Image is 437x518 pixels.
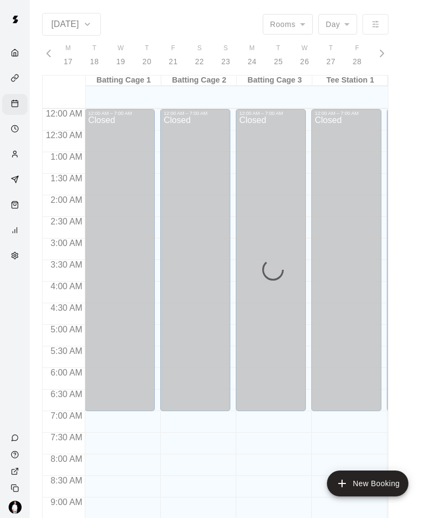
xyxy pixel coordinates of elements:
span: 1:30 AM [48,174,85,183]
div: Closed [239,116,303,415]
div: Batting Cage 2 [161,76,237,86]
span: 6:00 AM [48,368,85,377]
span: S [223,43,228,54]
button: add [327,471,408,496]
span: T [145,43,149,54]
a: View public page [2,463,30,480]
span: W [118,43,124,54]
a: Visit help center [2,446,30,463]
img: Swift logo [4,9,26,30]
span: 3:00 AM [48,238,85,248]
p: 25 [274,56,283,67]
span: T [276,43,281,54]
button: M17 [55,40,81,71]
span: T [92,43,97,54]
button: W19 [107,40,134,71]
span: 1:00 AM [48,152,85,161]
div: 12:00 AM – 7:00 AM [239,111,303,116]
p: 20 [142,56,152,67]
div: Closed [88,116,152,415]
button: T27 [318,40,344,71]
button: T18 [81,40,108,71]
button: S22 [187,40,213,71]
button: F21 [160,40,187,71]
span: 7:30 AM [48,433,85,442]
p: 23 [221,56,230,67]
span: 7:00 AM [48,411,85,420]
button: M24 [239,40,265,71]
span: 9:00 AM [48,497,85,507]
span: 8:30 AM [48,476,85,485]
span: 5:00 AM [48,325,85,334]
span: F [171,43,175,54]
span: F [355,43,359,54]
button: S23 [213,40,239,71]
span: 3:30 AM [48,260,85,269]
span: 12:00 AM [43,109,85,118]
div: Batting Cage 1 [86,76,161,86]
div: Closed [315,116,378,415]
div: 12:00 AM – 7:00 AM [88,111,152,116]
div: 12:00 AM – 7:00 AM: Closed [236,109,306,411]
span: 2:30 AM [48,217,85,226]
div: 12:00 AM – 7:00 AM: Closed [311,109,381,411]
span: 6:30 AM [48,390,85,399]
p: 22 [195,56,204,67]
p: 28 [353,56,362,67]
span: M [65,43,71,54]
p: 17 [64,56,73,67]
a: Contact Us [2,430,30,446]
div: 12:00 AM – 7:00 AM: Closed [160,109,230,411]
span: T [329,43,333,54]
img: Travis Hamilton [9,501,22,514]
div: Copy public page link [2,480,30,496]
div: Tee Station 1 [312,76,388,86]
p: 21 [169,56,178,67]
button: W26 [291,40,318,71]
span: S [197,43,202,54]
span: W [302,43,308,54]
div: 12:00 AM – 7:00 AM [163,111,227,116]
button: T20 [134,40,160,71]
span: 2:00 AM [48,195,85,205]
p: 24 [248,56,257,67]
span: 8:00 AM [48,454,85,464]
span: 5:30 AM [48,346,85,356]
button: F28 [344,40,371,71]
button: T25 [265,40,292,71]
div: Closed [163,116,227,415]
div: 12:00 AM – 7:00 AM: Closed [85,109,155,411]
p: 27 [326,56,336,67]
span: 12:30 AM [43,131,85,140]
span: M [249,43,255,54]
span: 4:30 AM [48,303,85,312]
p: 19 [116,56,125,67]
div: 12:00 AM – 7:00 AM [315,111,378,116]
span: 4:00 AM [48,282,85,291]
div: Batting Cage 3 [237,76,312,86]
p: 26 [300,56,309,67]
p: 18 [90,56,99,67]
